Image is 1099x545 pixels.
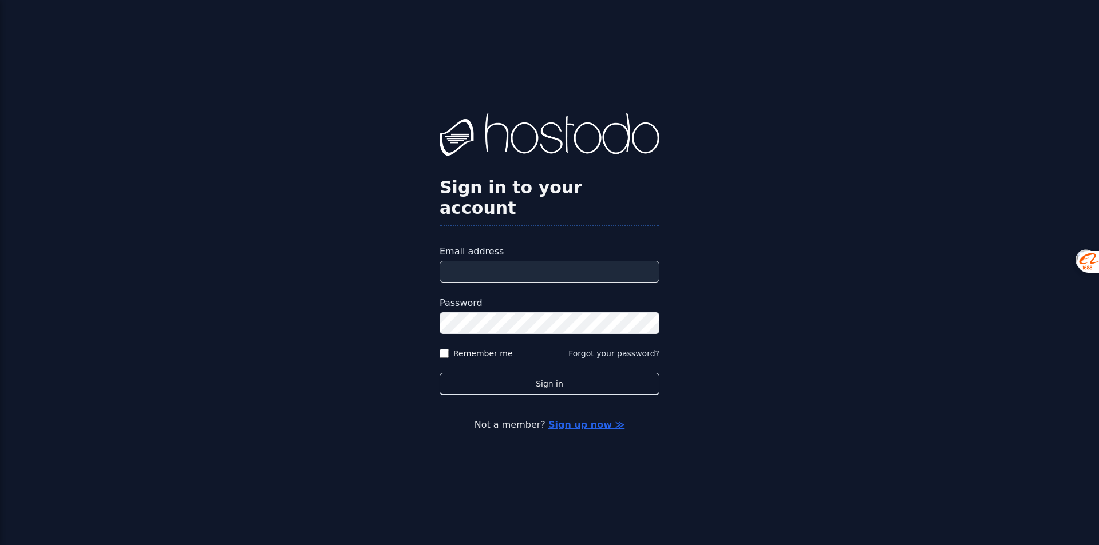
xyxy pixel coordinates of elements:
[440,296,659,310] label: Password
[568,348,659,359] button: Forgot your password?
[453,348,513,359] label: Remember me
[440,177,659,218] h2: Sign in to your account
[440,113,659,159] img: Hostodo
[55,418,1044,432] p: Not a member?
[548,419,624,430] a: Sign up now ≫
[440,373,659,395] button: Sign in
[440,245,659,258] label: Email address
